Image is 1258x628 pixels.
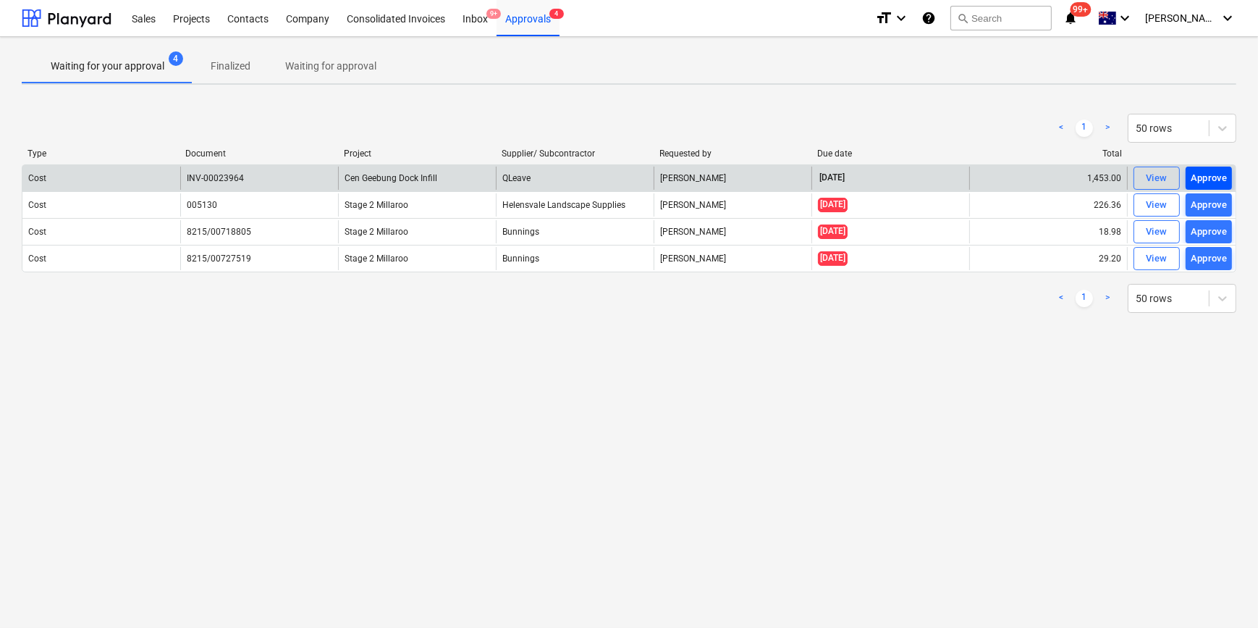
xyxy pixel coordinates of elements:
[1191,197,1228,214] div: Approve
[921,9,936,27] i: Knowledge base
[818,198,848,212] span: [DATE]
[1191,224,1228,240] div: Approve
[1134,247,1180,270] button: View
[496,193,654,217] div: Helensvale Landscape Supplies
[1052,120,1070,137] a: Previous page
[185,148,332,159] div: Document
[1186,247,1232,270] button: Approve
[1186,193,1232,217] button: Approve
[654,220,811,243] div: [PERSON_NAME]
[1146,251,1168,267] div: View
[28,148,174,159] div: Type
[187,173,244,183] div: INV-00023964
[187,227,251,237] div: 8215/00718805
[345,200,408,210] span: Stage 2 Millaroo
[345,173,437,183] span: Cen Geebung Dock Infill
[187,254,251,264] div: 8215/00727519
[1145,12,1217,24] span: [PERSON_NAME]
[28,173,46,183] div: Cost
[1191,251,1228,267] div: Approve
[345,227,408,237] span: Stage 2 Millaroo
[969,220,1127,243] div: 18.98
[1219,9,1236,27] i: keyboard_arrow_down
[969,167,1127,190] div: 1,453.00
[51,59,164,74] p: Waiting for your approval
[818,225,848,238] span: [DATE]
[1146,197,1168,214] div: View
[892,9,910,27] i: keyboard_arrow_down
[345,254,408,264] span: Stage 2 Millaroo
[1076,290,1093,307] a: Page 1 is your current page
[969,247,1127,270] div: 29.20
[1063,9,1078,27] i: notifications
[1134,193,1180,217] button: View
[28,227,46,237] div: Cost
[1191,170,1228,187] div: Approve
[1146,224,1168,240] div: View
[875,9,892,27] i: format_size
[1052,290,1070,307] a: Previous page
[818,172,846,184] span: [DATE]
[1116,9,1134,27] i: keyboard_arrow_down
[654,193,811,217] div: [PERSON_NAME]
[1186,558,1258,628] iframe: Chat Widget
[344,148,490,159] div: Project
[976,148,1122,159] div: Total
[496,167,654,190] div: QLeave
[1071,2,1092,17] span: 99+
[950,6,1052,30] button: Search
[1099,290,1116,307] a: Next page
[1134,167,1180,190] button: View
[187,200,217,210] div: 005130
[496,247,654,270] div: Bunnings
[486,9,501,19] span: 9+
[1146,170,1168,187] div: View
[957,12,968,24] span: search
[818,251,848,265] span: [DATE]
[285,59,376,74] p: Waiting for approval
[211,59,250,74] p: Finalized
[169,51,183,66] span: 4
[496,220,654,243] div: Bunnings
[549,9,564,19] span: 4
[654,247,811,270] div: [PERSON_NAME]
[969,193,1127,217] div: 226.36
[1186,220,1232,243] button: Approve
[1099,120,1116,137] a: Next page
[502,148,648,159] div: Supplier/ Subcontractor
[654,167,811,190] div: [PERSON_NAME]
[28,254,46,264] div: Cost
[817,148,963,159] div: Due date
[1134,220,1180,243] button: View
[659,148,806,159] div: Requested by
[1186,167,1232,190] button: Approve
[28,200,46,210] div: Cost
[1076,120,1093,137] a: Page 1 is your current page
